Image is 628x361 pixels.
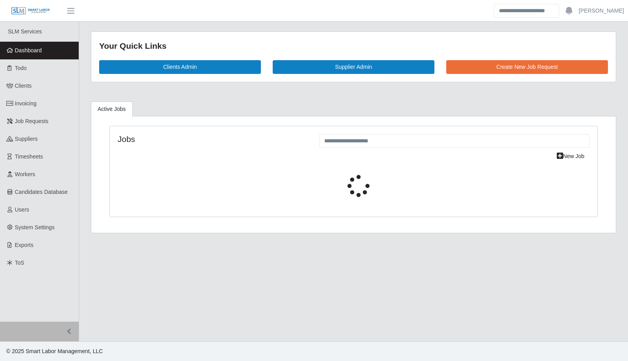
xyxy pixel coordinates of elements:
span: System Settings [15,224,55,230]
span: Job Requests [15,118,49,124]
h4: Jobs [118,134,307,144]
a: Supplier Admin [273,60,434,74]
span: Exports [15,242,33,248]
div: Your Quick Links [99,40,608,52]
span: ToS [15,260,24,266]
a: Active Jobs [91,101,133,117]
span: Todo [15,65,27,71]
span: Clients [15,83,32,89]
input: Search [494,4,559,18]
span: Timesheets [15,153,43,160]
span: Invoicing [15,100,37,107]
span: Users [15,206,30,213]
span: SLM Services [8,28,42,35]
a: Create New Job Request [446,60,608,74]
a: [PERSON_NAME] [579,7,624,15]
span: Dashboard [15,47,42,53]
a: Clients Admin [99,60,261,74]
a: New Job [552,149,589,163]
span: Suppliers [15,136,38,142]
span: Candidates Database [15,189,68,195]
img: SLM Logo [11,7,50,15]
span: Workers [15,171,35,177]
span: © 2025 Smart Labor Management, LLC [6,348,103,354]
